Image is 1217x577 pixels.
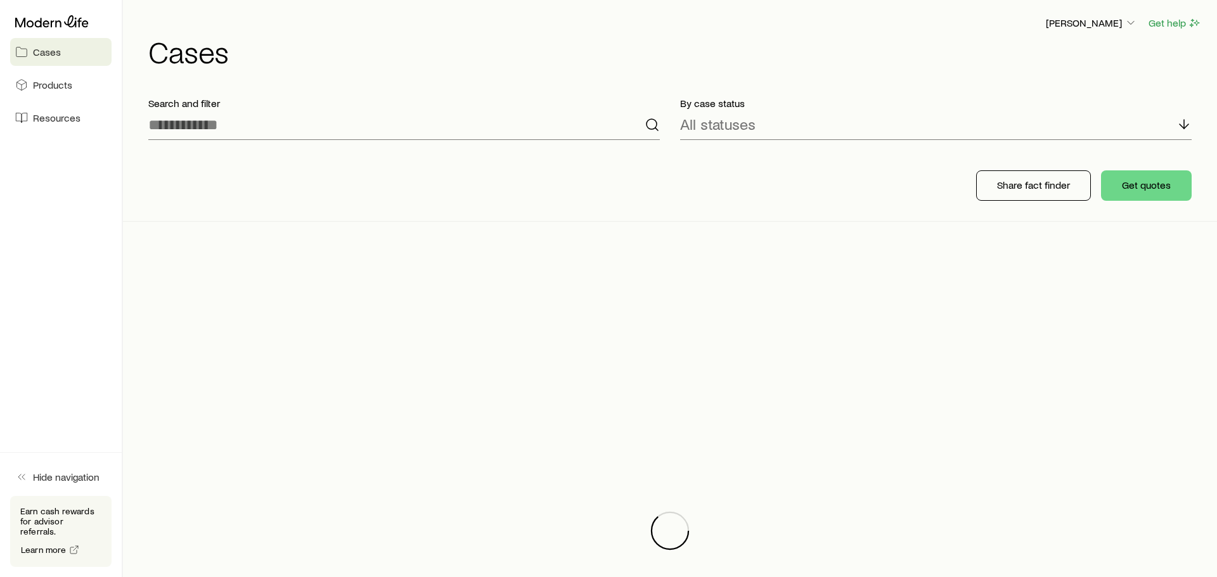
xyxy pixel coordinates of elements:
button: Get help [1148,16,1202,30]
div: Earn cash rewards for advisor referrals.Learn more [10,496,112,567]
button: [PERSON_NAME] [1045,16,1138,31]
button: Share fact finder [976,170,1091,201]
a: Products [10,71,112,99]
p: All statuses [680,115,756,133]
p: Share fact finder [997,179,1070,191]
p: Earn cash rewards for advisor referrals. [20,506,101,536]
span: Hide navigation [33,471,100,483]
span: Cases [33,46,61,58]
p: By case status [680,97,1192,110]
p: [PERSON_NAME] [1046,16,1137,29]
span: Learn more [21,545,67,554]
p: Search and filter [148,97,660,110]
h1: Cases [148,36,1202,67]
button: Hide navigation [10,463,112,491]
span: Resources [33,111,80,124]
a: Cases [10,38,112,66]
span: Products [33,79,72,91]
a: Resources [10,104,112,132]
button: Get quotes [1101,170,1192,201]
